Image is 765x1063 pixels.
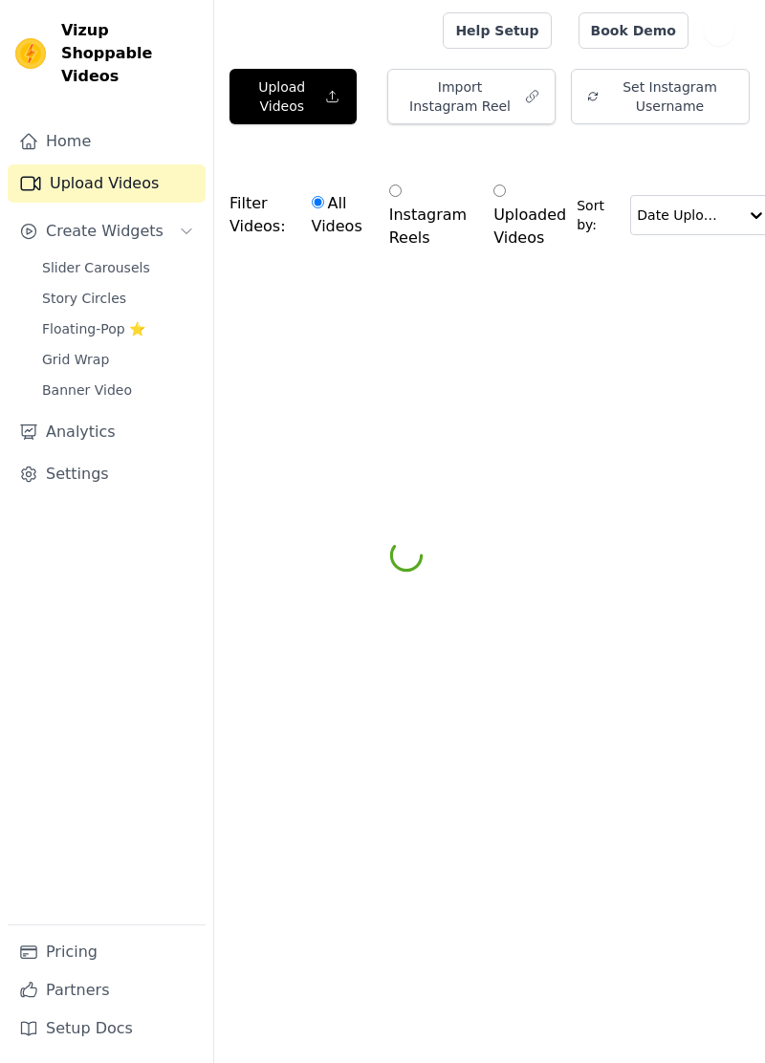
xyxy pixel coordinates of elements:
[31,315,206,342] a: Floating-Pop ⭐
[8,212,206,250] button: Create Widgets
[492,180,567,250] label: Uploaded Videos
[42,350,109,369] span: Grid Wrap
[8,933,206,971] a: Pricing
[61,19,198,88] span: Vizup Shoppable Videos
[8,122,206,161] a: Home
[312,196,324,208] input: All Videos
[311,191,363,239] label: All Videos
[229,69,357,124] button: Upload Videos
[389,184,402,197] input: Instagram Reels
[31,377,206,403] a: Banner Video
[443,12,551,49] a: Help Setup
[229,170,577,260] div: Filter Videos:
[571,69,750,124] button: Set Instagram Username
[8,1009,206,1048] a: Setup Docs
[31,254,206,281] a: Slider Carousels
[8,164,206,203] a: Upload Videos
[15,38,46,69] img: Vizup
[42,258,150,277] span: Slider Carousels
[579,12,688,49] a: Book Demo
[42,289,126,308] span: Story Circles
[31,346,206,373] a: Grid Wrap
[46,220,164,243] span: Create Widgets
[8,971,206,1009] a: Partners
[8,455,206,493] a: Settings
[387,69,556,124] button: Import Instagram Reel
[388,180,468,250] label: Instagram Reels
[42,319,145,338] span: Floating-Pop ⭐
[493,184,506,197] input: Uploaded Videos
[42,380,132,400] span: Banner Video
[31,285,206,312] a: Story Circles
[8,413,206,451] a: Analytics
